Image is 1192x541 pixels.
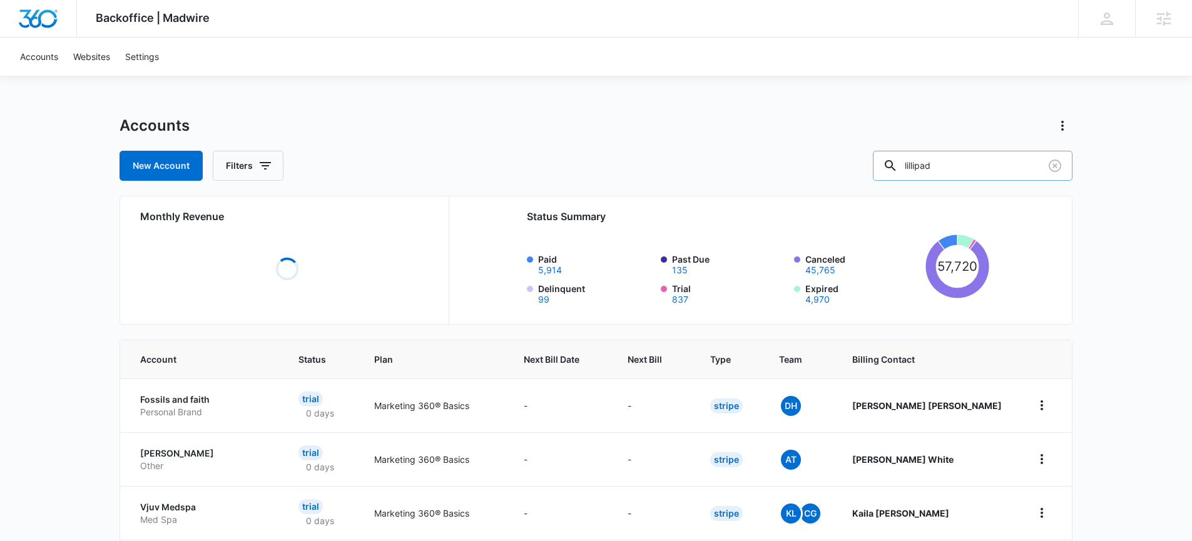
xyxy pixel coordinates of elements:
[120,151,203,181] a: New Account
[524,353,579,366] span: Next Bill Date
[852,400,1002,411] strong: [PERSON_NAME] [PERSON_NAME]
[509,378,613,432] td: -
[613,432,695,486] td: -
[672,282,787,304] label: Trial
[140,209,434,224] h2: Monthly Revenue
[140,447,268,460] p: [PERSON_NAME]
[13,38,66,76] a: Accounts
[298,353,326,366] span: Status
[298,460,342,473] p: 0 days
[298,407,342,420] p: 0 days
[1032,449,1052,469] button: home
[140,501,268,525] a: Vjuv MedspaMed Spa
[781,503,801,523] span: KL
[140,501,268,513] p: Vjuv Medspa
[140,393,268,418] a: Fossils and faithPersonal Brand
[374,453,494,466] p: Marketing 360® Basics
[779,353,804,366] span: Team
[613,486,695,540] td: -
[140,406,268,418] p: Personal Brand
[527,209,989,224] h2: Status Summary
[66,38,118,76] a: Websites
[781,396,801,416] span: DH
[374,399,494,412] p: Marketing 360® Basics
[937,258,977,274] tspan: 57,720
[298,445,323,460] div: Trial
[509,432,613,486] td: -
[538,282,653,304] label: Delinquent
[1032,395,1052,415] button: home
[120,116,190,135] h1: Accounts
[628,353,662,366] span: Next Bill
[710,452,743,467] div: Stripe
[1052,116,1072,136] button: Actions
[852,353,1002,366] span: Billing Contact
[140,513,268,526] p: Med Spa
[805,253,920,275] label: Canceled
[118,38,166,76] a: Settings
[781,450,801,470] span: At
[805,266,835,275] button: Canceled
[509,486,613,540] td: -
[298,392,323,407] div: Trial
[1045,156,1065,176] button: Clear
[538,253,653,275] label: Paid
[298,514,342,527] p: 0 days
[672,253,787,275] label: Past Due
[298,499,323,514] div: Trial
[852,508,949,518] strong: Kaila [PERSON_NAME]
[140,353,250,366] span: Account
[805,295,830,304] button: Expired
[710,353,731,366] span: Type
[538,266,562,275] button: Paid
[1032,503,1052,523] button: home
[140,447,268,472] a: [PERSON_NAME]Other
[873,151,1072,181] input: Search
[852,454,954,465] strong: [PERSON_NAME] White
[710,398,743,413] div: Stripe
[538,295,549,304] button: Delinquent
[374,507,494,520] p: Marketing 360® Basics
[96,11,210,24] span: Backoffice | Madwire
[613,378,695,432] td: -
[710,506,743,521] div: Stripe
[672,266,688,275] button: Past Due
[140,393,268,406] p: Fossils and faith
[374,353,494,366] span: Plan
[800,503,820,523] span: CG
[672,295,688,304] button: Trial
[805,282,920,304] label: Expired
[140,460,268,472] p: Other
[213,151,283,181] button: Filters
